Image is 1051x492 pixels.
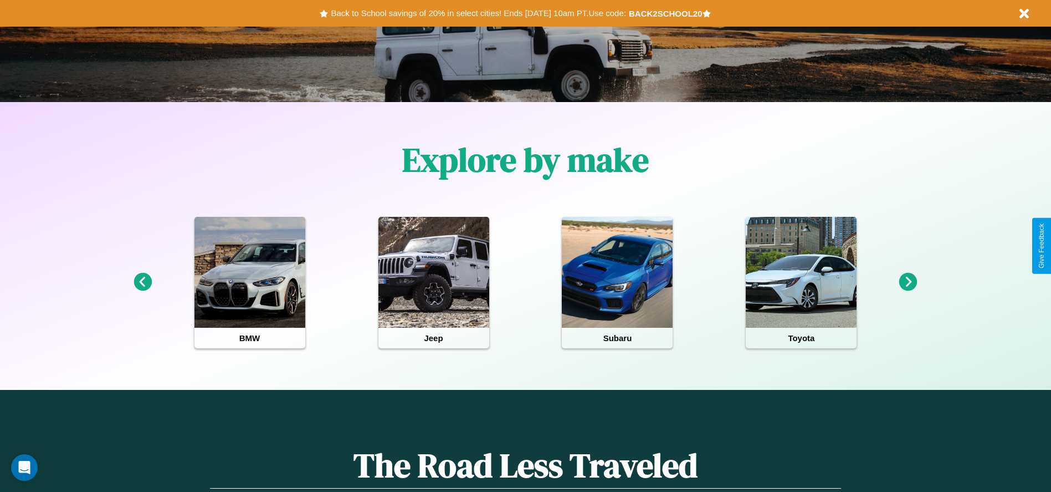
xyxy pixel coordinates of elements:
[562,328,673,348] h4: Subaru
[194,328,305,348] h4: BMW
[210,443,840,489] h1: The Road Less Traveled
[328,6,628,21] button: Back to School savings of 20% in select cities! Ends [DATE] 10am PT.Use code:
[402,137,649,182] h1: Explore by make
[746,328,857,348] h4: Toyota
[1038,224,1045,268] div: Give Feedback
[378,328,489,348] h4: Jeep
[629,9,703,18] b: BACK2SCHOOL20
[11,454,38,481] div: Open Intercom Messenger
